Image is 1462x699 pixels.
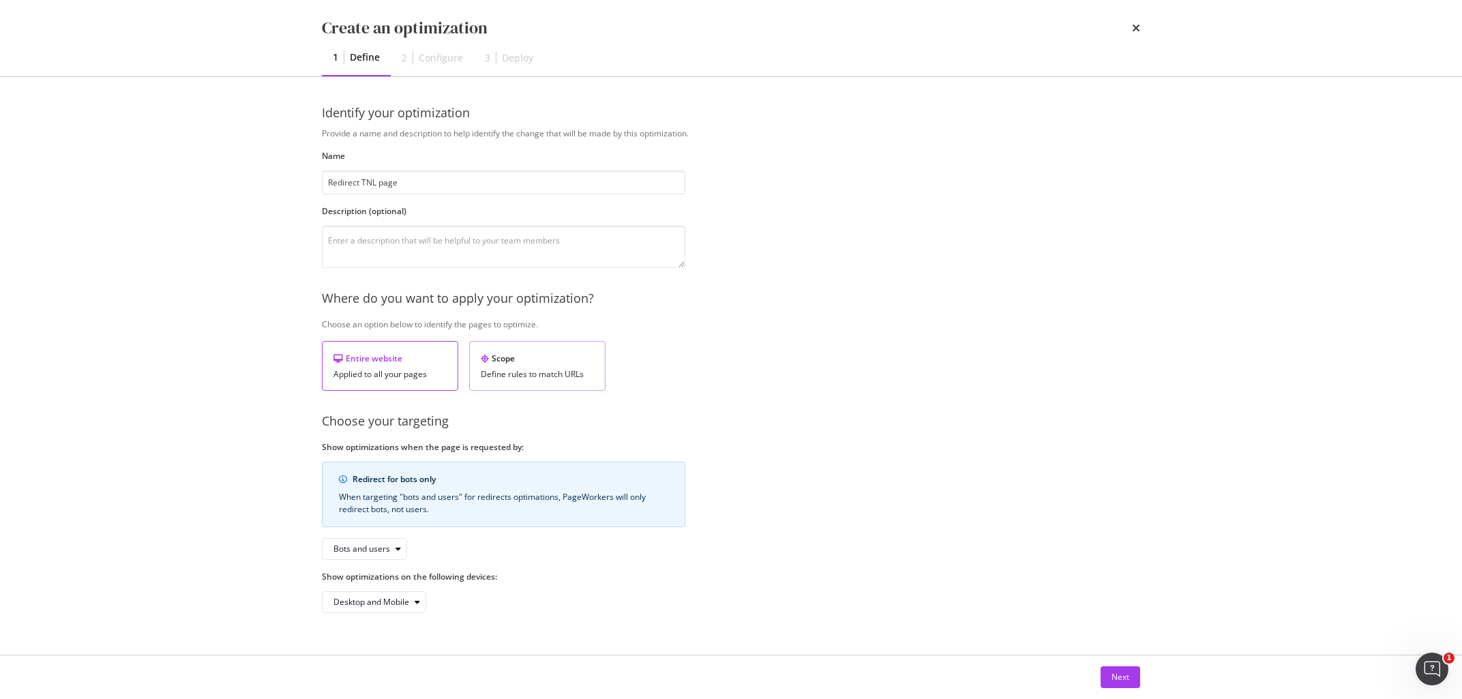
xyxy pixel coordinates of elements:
[322,16,488,40] div: Create an optimization
[502,51,533,65] div: Deploy
[322,170,685,194] input: Enter an optimization name to easily find it back
[322,462,685,527] div: info banner
[350,50,380,64] div: Define
[485,51,490,65] div: 3
[1416,653,1448,685] iframe: Intercom live chat
[481,353,594,364] div: Scope
[333,598,409,606] div: Desktop and Mobile
[322,571,685,582] label: Show optimizations on the following devices:
[353,473,668,486] div: Redirect for bots only
[1112,671,1129,683] div: Next
[322,441,685,453] label: Show optimizations when the page is requested by:
[333,353,447,364] div: Entire website
[1132,16,1140,40] div: times
[419,51,463,65] div: Configure
[1101,666,1140,688] button: Next
[333,370,447,379] div: Applied to all your pages
[333,545,390,553] div: Bots and users
[481,370,594,379] div: Define rules to match URLs
[322,104,1140,122] div: Identify your optimization
[322,128,1140,139] div: Provide a name and description to help identify the change that will be made by this optimization.
[333,50,338,64] div: 1
[322,318,1140,330] div: Choose an option below to identify the pages to optimize.
[322,290,1140,308] div: Where do you want to apply your optimization?
[322,150,685,162] label: Name
[339,491,668,516] div: When targeting "bots and users" for redirects optimations, PageWorkers will only redirect bots, n...
[322,538,407,560] button: Bots and users
[1444,653,1454,664] span: 1
[402,51,407,65] div: 2
[322,413,1140,430] div: Choose your targeting
[322,591,426,613] button: Desktop and Mobile
[322,205,685,217] label: Description (optional)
